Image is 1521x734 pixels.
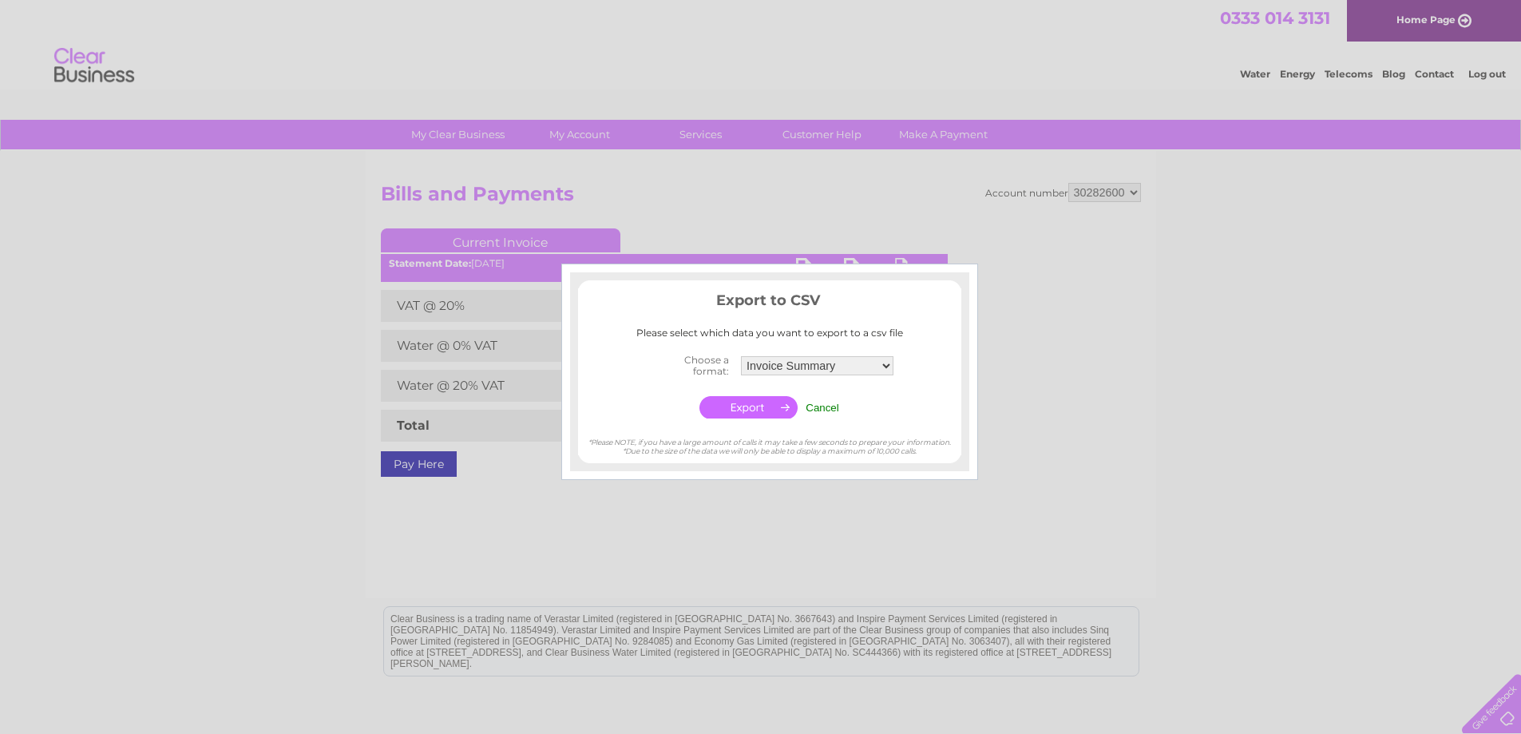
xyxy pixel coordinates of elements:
a: Telecoms [1325,68,1372,80]
a: Contact [1415,68,1454,80]
div: *Please NOTE, if you have a large amount of calls it may take a few seconds to prepare your infor... [578,423,961,455]
th: Choose a format: [641,350,737,382]
a: 0333 014 3131 [1220,8,1330,28]
img: logo.png [53,42,135,90]
a: Water [1240,68,1270,80]
a: Log out [1468,68,1506,80]
div: Clear Business is a trading name of Verastar Limited (registered in [GEOGRAPHIC_DATA] No. 3667643... [384,9,1139,77]
input: Cancel [806,402,839,414]
a: Blog [1382,68,1405,80]
a: Energy [1280,68,1315,80]
h3: Export to CSV [578,289,961,317]
div: Please select which data you want to export to a csv file [578,327,961,339]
